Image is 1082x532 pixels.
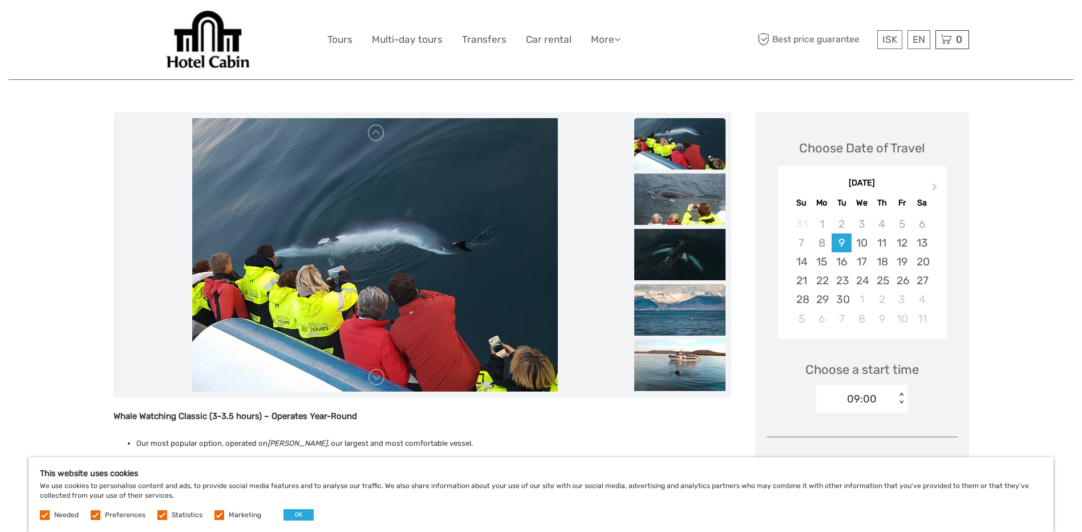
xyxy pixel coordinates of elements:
a: More [591,31,621,48]
div: Choose Thursday, September 25th, 2025 [872,271,892,290]
div: Choose Tuesday, September 30th, 2025 [832,290,852,309]
label: Needed [54,510,79,520]
div: Choose Saturday, September 13th, 2025 [912,233,932,252]
img: e11bfb244c4d4c99a4b7c4170cfb7933_slider_thumbnail.jpeg [634,118,726,170]
div: Not available Sunday, August 31st, 2025 [792,215,812,233]
div: month 2025-09 [781,215,942,328]
label: Statistics [172,510,202,520]
div: Choose Friday, September 12th, 2025 [892,233,912,252]
div: < > [897,393,906,405]
div: EN [907,30,930,49]
div: Choose Wednesday, September 10th, 2025 [852,233,872,252]
div: Sa [912,195,932,211]
button: OK [283,509,314,521]
div: Choose Wednesday, October 1st, 2025 [852,290,872,309]
strong: Whale Watching Classic (3-3.5 hours) – Operates Year-Round [114,411,357,421]
div: Choose Friday, October 3rd, 2025 [892,290,912,309]
label: Preferences [105,510,145,520]
div: Choose Tuesday, October 7th, 2025 [832,309,852,328]
div: Not available Friday, September 5th, 2025 [892,215,912,233]
div: Choose Friday, October 10th, 2025 [892,309,912,328]
div: Not available Monday, September 1st, 2025 [812,215,832,233]
div: Choose Date of Travel [799,139,925,157]
div: Choose Monday, October 6th, 2025 [812,309,832,328]
div: Choose Wednesday, September 17th, 2025 [852,252,872,271]
div: [DATE] [778,178,946,190]
li: Our most popular option, operated on , our largest and most comfortable vessel. [136,437,731,450]
a: Multi-day tours [372,31,443,48]
p: We're away right now. Please check back later! [16,20,129,29]
div: Choose Thursday, September 11th, 2025 [872,233,892,252]
div: Mo [812,195,832,211]
div: Choose Monday, September 29th, 2025 [812,290,832,309]
div: Choose Friday, September 26th, 2025 [892,271,912,290]
img: 751e4deada9f4f478e390925d9dce6e3_slider_thumbnail.jpeg [634,174,726,225]
span: Best price guarantee [755,30,874,49]
h5: This website uses cookies [40,469,1042,478]
div: Choose Wednesday, September 24th, 2025 [852,271,872,290]
div: Su [792,195,812,211]
img: e11bfb244c4d4c99a4b7c4170cfb7933_main_slider.jpeg [192,118,557,392]
div: Not available Thursday, September 4th, 2025 [872,215,892,233]
span: ISK [882,34,897,45]
div: Fr [892,195,912,211]
div: Choose Sunday, September 28th, 2025 [792,290,812,309]
div: Not available Monday, September 8th, 2025 [812,233,832,252]
div: Choose Saturday, September 27th, 2025 [912,271,932,290]
em: [PERSON_NAME] [268,439,327,448]
img: b2e8d19628e146999be236d4cda54f50_slider_thumbnail.jpeg [634,229,726,280]
div: Choose Sunday, September 21st, 2025 [792,271,812,290]
div: Choose Thursday, October 2nd, 2025 [872,290,892,309]
div: Choose Tuesday, September 16th, 2025 [832,252,852,271]
div: Choose Thursday, September 18th, 2025 [872,252,892,271]
div: We use cookies to personalise content and ads, to provide social media features and to analyse ou... [29,457,1053,532]
div: Not available Wednesday, September 3rd, 2025 [852,215,872,233]
div: Choose Sunday, September 14th, 2025 [792,252,812,271]
img: Our services [163,9,253,71]
img: d8b60ceeed0a4535b894ee493b03c963_slider_thumbnail.jpeg [634,340,726,391]
div: 09:00 [847,392,877,406]
a: Car rental [526,31,572,48]
div: Choose Friday, September 19th, 2025 [892,252,912,271]
div: Choose Saturday, October 11th, 2025 [912,309,932,328]
div: Choose Tuesday, September 23rd, 2025 [832,271,852,290]
label: Marketing [229,510,261,520]
div: Not available Sunday, September 7th, 2025 [792,233,812,252]
a: Tours [327,31,352,48]
a: Transfers [462,31,506,48]
div: Choose Monday, September 22nd, 2025 [812,271,832,290]
div: Choose Sunday, October 5th, 2025 [792,309,812,328]
div: Choose Thursday, October 9th, 2025 [872,309,892,328]
button: Next Month [927,180,945,199]
div: Tu [832,195,852,211]
div: Choose Wednesday, October 8th, 2025 [852,309,872,328]
span: Choose a start time [805,361,919,378]
li: Family-friendly with spacious indoor and outdoor viewing areas. [136,454,731,467]
div: Choose Saturday, October 4th, 2025 [912,290,932,309]
div: Choose Monday, September 15th, 2025 [812,252,832,271]
div: Not available Saturday, September 6th, 2025 [912,215,932,233]
div: Choose Tuesday, September 9th, 2025 [832,233,852,252]
div: Choose Saturday, September 20th, 2025 [912,252,932,271]
div: We [852,195,872,211]
img: a728e7ee043747a7bd976de2869c4803_slider_thumbnail.jpeg [634,284,726,336]
div: Not available Tuesday, September 2nd, 2025 [832,215,852,233]
span: 0 [954,34,964,45]
button: Open LiveChat chat widget [131,18,145,31]
div: Th [872,195,892,211]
